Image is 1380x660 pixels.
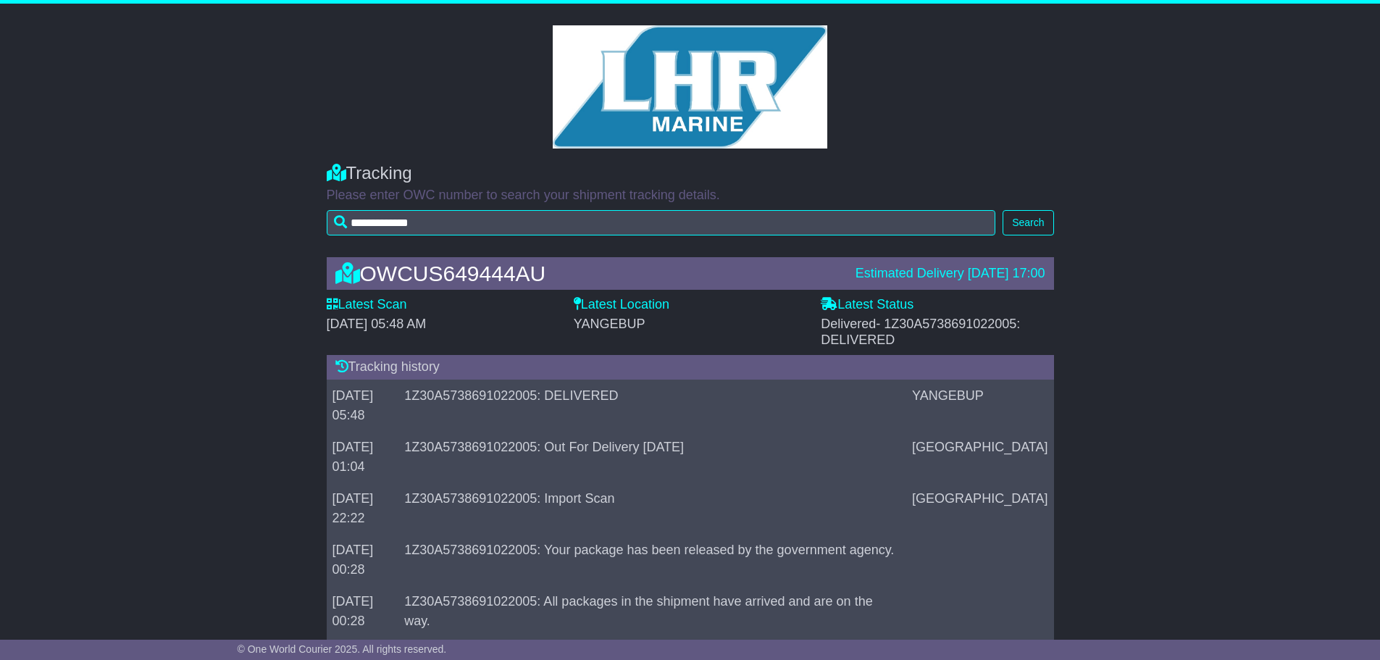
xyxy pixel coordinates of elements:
label: Latest Scan [327,297,407,313]
label: Latest Status [821,297,913,313]
td: [DATE] 00:28 [327,534,399,585]
td: 1Z30A5738691022005: Out For Delivery [DATE] [398,431,906,483]
td: 1Z30A5738691022005: DELIVERED [398,380,906,431]
span: © One World Courier 2025. All rights reserved. [238,643,447,655]
td: 1Z30A5738691022005: All packages in the shipment have arrived and are on the way. [398,585,906,637]
div: Tracking history [327,355,1054,380]
span: Delivered [821,317,1020,347]
img: GetCustomerLogo [553,25,828,149]
td: [DATE] 01:04 [327,431,399,483]
label: Latest Location [574,297,669,313]
span: [DATE] 05:48 AM [327,317,427,331]
div: Estimated Delivery [DATE] 17:00 [856,266,1045,282]
div: OWCUS649444AU [328,262,848,285]
td: [DATE] 05:48 [327,380,399,431]
td: [GEOGRAPHIC_DATA] [906,483,1053,534]
td: [GEOGRAPHIC_DATA] [906,431,1053,483]
td: 1Z30A5738691022005: Import Scan [398,483,906,534]
td: [DATE] 00:28 [327,585,399,637]
div: Tracking [327,163,1054,184]
td: YANGEBUP [906,380,1053,431]
span: - 1Z30A5738691022005: DELIVERED [821,317,1020,347]
td: 1Z30A5738691022005: Your package has been released by the government agency. [398,534,906,585]
p: Please enter OWC number to search your shipment tracking details. [327,188,1054,204]
button: Search [1003,210,1053,235]
td: [DATE] 22:22 [327,483,399,534]
span: YANGEBUP [574,317,645,331]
